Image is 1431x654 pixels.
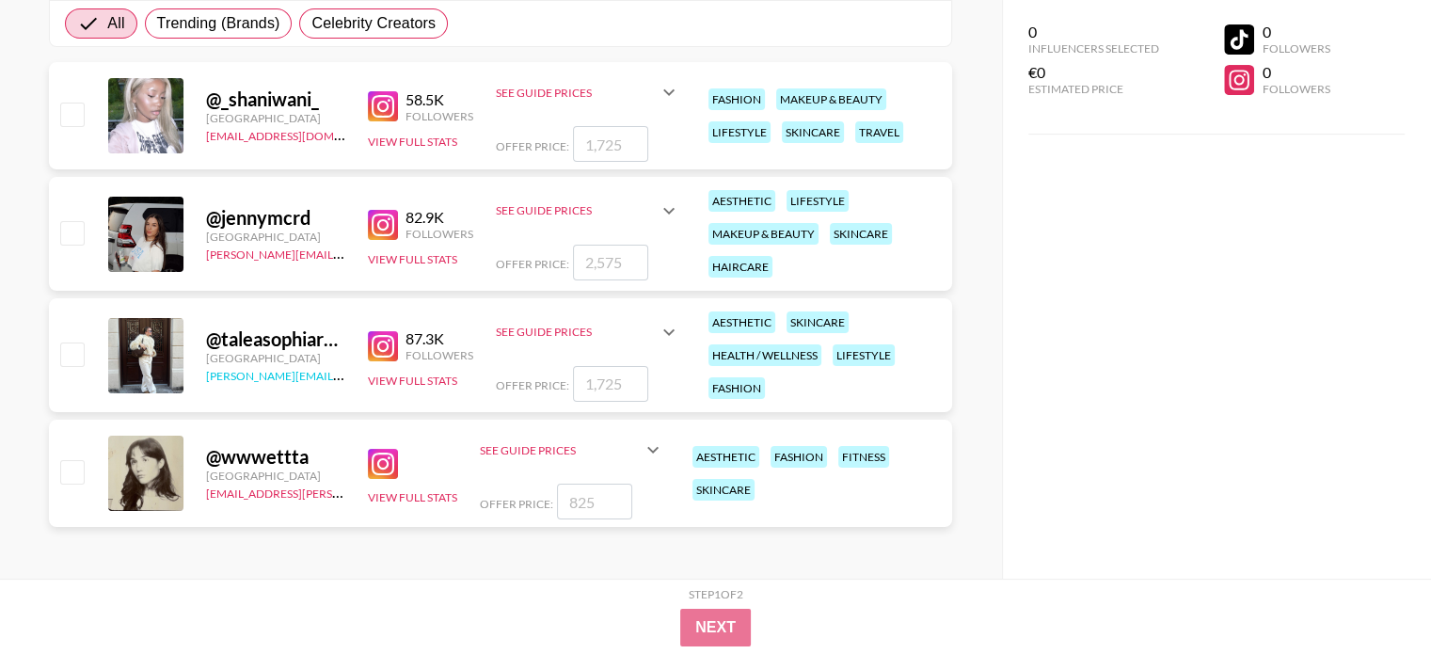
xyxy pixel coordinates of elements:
span: Celebrity Creators [311,12,436,35]
div: haircare [708,256,772,278]
span: Offer Price: [480,497,553,511]
span: Offer Price: [496,378,569,392]
div: [GEOGRAPHIC_DATA] [206,351,345,365]
div: Influencers Selected [1028,41,1159,56]
div: 0 [1262,63,1329,82]
div: Followers [405,227,473,241]
button: Next [680,609,751,646]
button: View Full Stats [368,252,457,266]
div: Followers [405,348,473,362]
div: Estimated Price [1028,82,1159,96]
div: Followers [1262,41,1329,56]
span: Offer Price: [496,139,569,153]
div: See Guide Prices [480,443,642,457]
div: aesthetic [708,190,775,212]
div: travel [855,121,903,143]
input: 1,725 [573,366,648,402]
div: lifestyle [708,121,771,143]
div: fitness [838,446,889,468]
div: skincare [787,311,849,333]
a: [EMAIL_ADDRESS][PERSON_NAME][DOMAIN_NAME] [206,483,485,501]
div: skincare [830,223,892,245]
span: All [107,12,124,35]
button: View Full Stats [368,490,457,504]
div: makeup & beauty [776,88,886,110]
div: skincare [692,479,755,501]
div: [GEOGRAPHIC_DATA] [206,469,345,483]
button: View Full Stats [368,374,457,388]
div: 0 [1262,23,1329,41]
img: Instagram [368,331,398,361]
input: 2,575 [573,245,648,280]
div: See Guide Prices [496,203,658,217]
div: lifestyle [833,344,895,366]
div: health / wellness [708,344,821,366]
div: [GEOGRAPHIC_DATA] [206,111,345,125]
div: See Guide Prices [496,86,658,100]
div: 82.9K [405,208,473,227]
input: 1,725 [573,126,648,162]
div: See Guide Prices [496,325,658,339]
div: @ wwwettta [206,445,345,469]
div: 0 [1028,23,1159,41]
div: 87.3K [405,329,473,348]
div: Step 1 of 2 [689,587,743,601]
div: aesthetic [708,311,775,333]
input: 825 [557,484,632,519]
div: @ taleasophiarogel [206,327,345,351]
div: @ _shaniwani_ [206,88,345,111]
div: fashion [771,446,827,468]
div: @ jennymcrd [206,206,345,230]
img: Instagram [368,91,398,121]
div: makeup & beauty [708,223,819,245]
div: Followers [1262,82,1329,96]
div: See Guide Prices [480,427,664,472]
button: View Full Stats [368,135,457,149]
span: Trending (Brands) [157,12,280,35]
a: [PERSON_NAME][EMAIL_ADDRESS][PERSON_NAME][DOMAIN_NAME] [206,244,574,262]
div: lifestyle [787,190,849,212]
div: fashion [708,88,765,110]
iframe: Drift Widget Chat Controller [1337,560,1408,631]
div: See Guide Prices [496,188,680,233]
span: Offer Price: [496,257,569,271]
img: Instagram [368,210,398,240]
div: See Guide Prices [496,70,680,115]
div: Followers [405,109,473,123]
a: [EMAIL_ADDRESS][DOMAIN_NAME] [206,125,395,143]
div: [GEOGRAPHIC_DATA] [206,230,345,244]
a: [PERSON_NAME][EMAIL_ADDRESS][DOMAIN_NAME] [206,365,485,383]
div: 58.5K [405,90,473,109]
div: See Guide Prices [496,310,680,355]
div: fashion [708,377,765,399]
div: aesthetic [692,446,759,468]
div: €0 [1028,63,1159,82]
img: Instagram [368,449,398,479]
div: skincare [782,121,844,143]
